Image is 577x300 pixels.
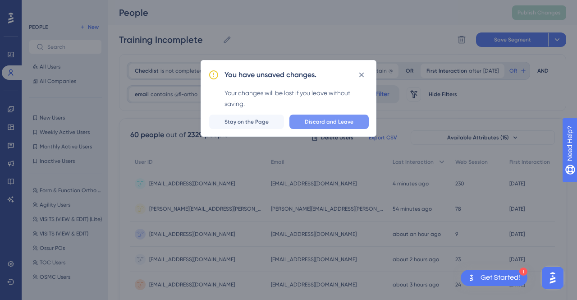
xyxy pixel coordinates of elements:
img: launcher-image-alternative-text [466,272,477,283]
h2: You have unsaved changes. [224,69,316,80]
span: Stay on the Page [224,118,269,125]
iframe: UserGuiding AI Assistant Launcher [539,264,566,291]
span: Need Help? [21,2,56,13]
div: Your changes will be lost if you leave without saving. [224,88,369,109]
div: 1 [519,268,527,276]
span: Discard and Leave [305,118,353,125]
div: Get Started! [481,273,520,283]
div: Open Get Started! checklist, remaining modules: 1 [461,270,527,286]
